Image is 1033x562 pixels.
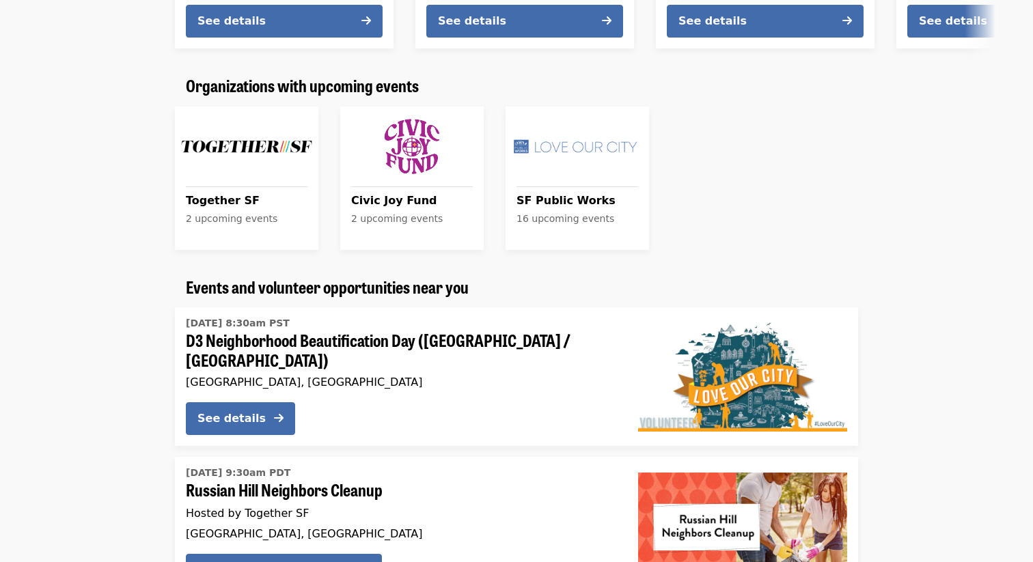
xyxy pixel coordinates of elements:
span: Organizations with upcoming events [186,73,419,97]
div: 2 upcoming events [186,212,307,226]
a: See upcoming events for Together SF [175,107,318,250]
div: See details [438,13,506,29]
button: See details [426,5,623,38]
span: Russian Hill Neighbors Cleanup [186,480,616,500]
span: Civic Joy Fund [351,193,473,209]
div: 16 upcoming events [516,212,638,226]
a: See details for "D3 Neighborhood Beautification Day (North Beach / Russian Hill)" [175,307,858,446]
span: Events and volunteer opportunities near you [186,275,469,298]
div: [GEOGRAPHIC_DATA], [GEOGRAPHIC_DATA] [186,376,616,389]
a: See upcoming events for SF Public Works [506,107,649,250]
div: [GEOGRAPHIC_DATA], [GEOGRAPHIC_DATA] [186,527,616,540]
time: [DATE] 9:30am PDT [186,466,290,480]
div: 2 upcoming events [351,212,473,226]
button: See details [186,402,295,435]
img: D3 Neighborhood Beautification Day (North Beach / Russian Hill) organized by SF Public Works [638,322,847,432]
button: See details [667,5,864,38]
div: Organizations with upcoming events [175,76,858,96]
img: Civic Joy Fund [346,112,478,182]
button: See details [186,5,383,38]
img: Together SF [180,112,313,182]
i: arrow-right icon [602,14,611,27]
div: See details [919,13,987,29]
div: See details [197,13,266,29]
i: arrow-right icon [842,14,852,27]
span: Hosted by Together SF [186,507,309,520]
span: D3 Neighborhood Beautification Day ([GEOGRAPHIC_DATA] / [GEOGRAPHIC_DATA]) [186,331,616,370]
span: Together SF [186,193,307,209]
i: arrow-right icon [361,14,371,27]
time: [DATE] 8:30am PST [186,316,290,331]
div: See details [197,410,266,427]
a: See upcoming events for Civic Joy Fund [340,107,484,250]
i: arrow-right icon [274,412,284,425]
span: SF Public Works [516,193,638,209]
img: SF Public Works [511,112,644,182]
div: See details [678,13,747,29]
